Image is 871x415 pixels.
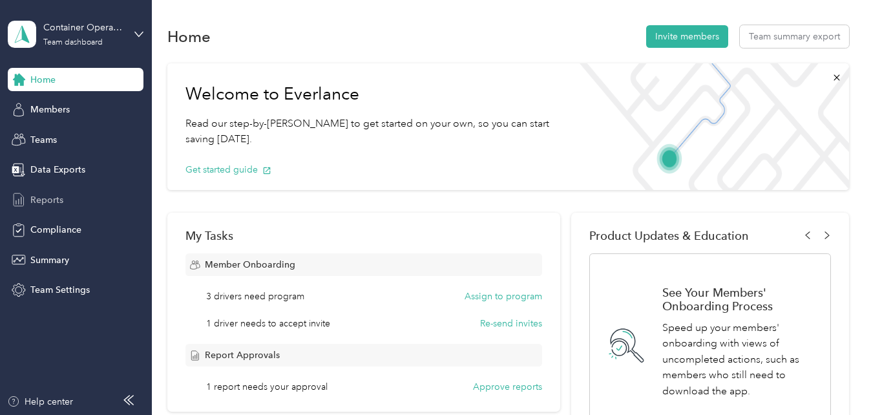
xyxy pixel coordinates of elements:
[185,163,271,176] button: Get started guide
[465,290,542,303] button: Assign to program
[30,193,63,207] span: Reports
[205,258,295,271] span: Member Onboarding
[30,253,69,267] span: Summary
[30,163,85,176] span: Data Exports
[7,395,73,409] button: Help center
[30,73,56,87] span: Home
[43,21,124,34] div: Container Operations
[589,229,749,242] span: Product Updates & Education
[662,320,816,399] p: Speed up your members' onboarding with views of uncompleted actions, such as members who still ne...
[30,133,57,147] span: Teams
[30,283,90,297] span: Team Settings
[662,286,816,313] h1: See Your Members' Onboarding Process
[480,317,542,330] button: Re-send invites
[185,229,542,242] div: My Tasks
[646,25,728,48] button: Invite members
[185,116,551,147] p: Read our step-by-[PERSON_NAME] to get started on your own, so you can start saving [DATE].
[167,30,211,43] h1: Home
[206,317,330,330] span: 1 driver needs to accept invite
[569,63,848,190] img: Welcome to everlance
[206,290,304,303] span: 3 drivers need program
[30,103,70,116] span: Members
[740,25,849,48] button: Team summary export
[30,223,81,237] span: Compliance
[799,343,871,415] iframe: Everlance-gr Chat Button Frame
[185,84,551,105] h1: Welcome to Everlance
[205,348,280,362] span: Report Approvals
[473,380,542,394] button: Approve reports
[206,380,328,394] span: 1 report needs your approval
[43,39,103,47] div: Team dashboard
